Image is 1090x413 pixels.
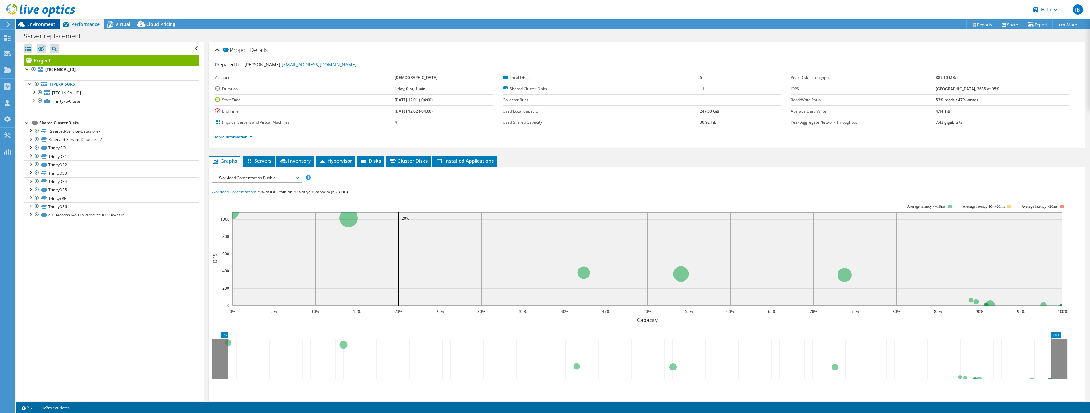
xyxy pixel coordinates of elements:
label: Used Shared Capacity [503,119,700,126]
a: Hypervisors [24,80,199,89]
label: Start Time [215,97,394,103]
text: 75% [851,309,859,314]
svg: \n [1033,7,1038,12]
a: Trinity76-Cluster [24,97,199,105]
text: Capacity [637,316,658,323]
text: 100% [1058,309,1068,314]
b: 4.14 TiB [936,108,950,114]
b: 1 day, 0 hr, 1 min [395,86,426,91]
text: 200 [222,285,229,291]
text: 0% [230,309,235,314]
span: Hypervisor [319,158,352,164]
span: 39% of IOPS falls on 20% of your capacity (6.23 TiB) [257,189,348,195]
text: 90% [976,309,983,314]
text: 20% [395,309,402,314]
span: Installed Applications [436,158,494,164]
b: 247.00 GiB [700,108,719,114]
text: 85% [934,309,942,314]
text: 30% [477,309,485,314]
text: 600 [222,251,229,256]
span: [TECHNICAL_ID] [52,90,81,96]
text: 80% [893,309,900,314]
text: 55% [685,309,693,314]
a: Reserved-Service-Datastore-1 [24,127,199,135]
a: TrinityDS2 [24,160,199,169]
b: 30.92 TiB [700,120,717,125]
a: [EMAIL_ADDRESS][DOMAIN_NAME] [282,61,357,67]
span: Trinity76-Cluster [52,98,82,104]
a: Reserved-Service-Datastore-2 [24,136,199,144]
text: 35% [519,309,527,314]
tspan: Average latency <=10ms [907,204,945,209]
b: 7.42 gigabits/s [936,120,962,125]
b: 1 [700,97,702,103]
label: Shared Cluster Disks [503,86,700,92]
a: Share [997,19,1023,29]
text: 95% [1017,309,1025,314]
text: 400 [222,268,229,274]
text: 70% [810,309,817,314]
b: [DATE] 12:01 (-04:00) [395,97,433,103]
span: [PERSON_NAME], [244,61,357,67]
text: 5% [271,309,277,314]
span: Performance [71,21,100,27]
tspan: Average latency 10<=20ms [963,204,1005,209]
a: Reports [966,19,997,29]
span: Environment [27,21,55,27]
a: [TECHNICAL_ID] [24,89,199,97]
b: 887.10 MB/s [936,75,958,80]
span: Virtual [116,21,130,27]
h1: Server replacement [21,33,91,40]
label: Average Daily Write [791,108,936,114]
b: 53% reads / 47% writes [936,97,978,103]
span: JB [1073,4,1083,15]
a: TrinityERP [24,194,199,202]
div: Shared Cluster Disks [39,119,199,127]
text: 1000 [220,216,229,222]
text: 15% [353,309,361,314]
a: 2 [17,404,37,412]
span: Cluster Disks [389,158,428,164]
label: End Time [215,108,394,114]
span: Graphs [212,158,237,164]
span: Workload Concentration Bubble [216,174,298,182]
b: 11 [700,86,704,91]
label: Local Disks [503,74,700,81]
a: [TECHNICAL_ID] [24,66,199,74]
span: Inventory [279,158,311,164]
text: 25% [436,309,444,314]
span: Disks [360,158,381,164]
text: 20% [402,215,409,221]
text: 50% [644,309,651,314]
a: TrinityDS1 [24,152,199,160]
label: Peak Aggregate Network Throughput [791,119,936,126]
label: Peak Disk Throughput [791,74,936,81]
a: TrinityDS3 [24,169,199,177]
b: [TECHNICAL_ID] [45,67,76,72]
label: Prepared for: [215,61,244,67]
label: Used Local Capacity [503,108,700,114]
a: TrinityDS6 [24,202,199,211]
text: 10% [311,309,319,314]
text: IOPS [212,253,219,264]
b: 5 [700,75,702,80]
a: Project [24,55,199,66]
span: Project [223,47,248,53]
a: eui.04ecd8614891b3d36c9ce90000d45f16 [24,211,199,219]
a: Export [1023,19,1053,29]
label: Account [215,74,394,81]
text: 0 [227,303,229,308]
label: Physical Servers and Virtual Machines [215,119,394,126]
text: 60% [726,309,734,314]
span: Workload Concentration: [212,189,256,195]
label: IOPS [791,86,936,92]
label: Duration [215,86,394,92]
b: [DEMOGRAPHIC_DATA] [395,75,437,80]
span: Details [250,46,268,54]
text: 65% [768,309,776,314]
b: 4 [395,120,397,125]
span: Servers [246,158,271,164]
label: Collector Runs [503,97,700,103]
a: TrinityDS5 [24,186,199,194]
a: More Information [215,134,252,140]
